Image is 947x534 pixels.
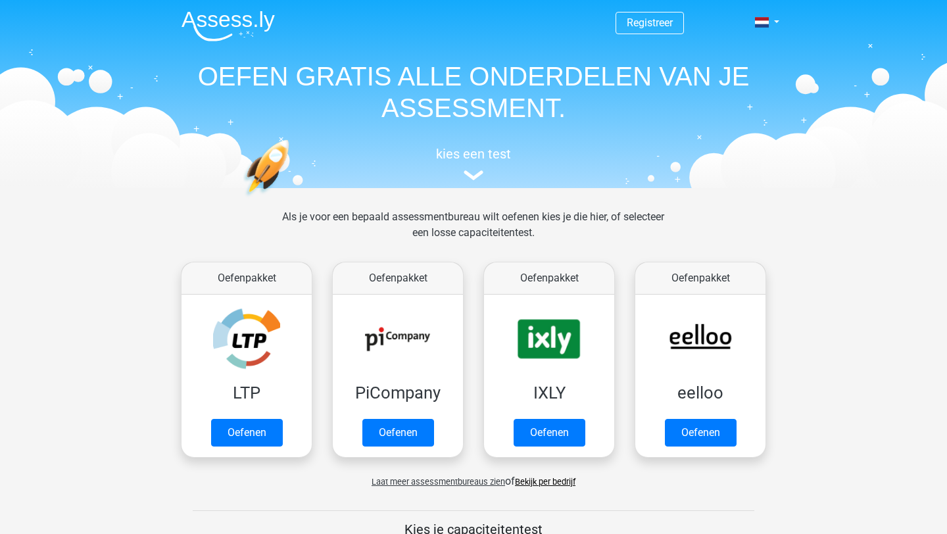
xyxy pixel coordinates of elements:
a: Bekijk per bedrijf [515,477,575,487]
h1: OEFEN GRATIS ALLE ONDERDELEN VAN JE ASSESSMENT. [171,61,776,124]
img: assessment [464,170,483,180]
div: Als je voor een bepaald assessmentbureau wilt oefenen kies je die hier, of selecteer een losse ca... [272,209,675,256]
a: Oefenen [665,419,737,447]
a: Oefenen [362,419,434,447]
img: Assessly [182,11,275,41]
a: Oefenen [211,419,283,447]
h5: kies een test [171,146,776,162]
a: kies een test [171,146,776,181]
a: Oefenen [514,419,585,447]
span: Laat meer assessmentbureaus zien [372,477,505,487]
img: oefenen [243,139,340,258]
a: Registreer [627,16,673,29]
div: of [171,463,776,489]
